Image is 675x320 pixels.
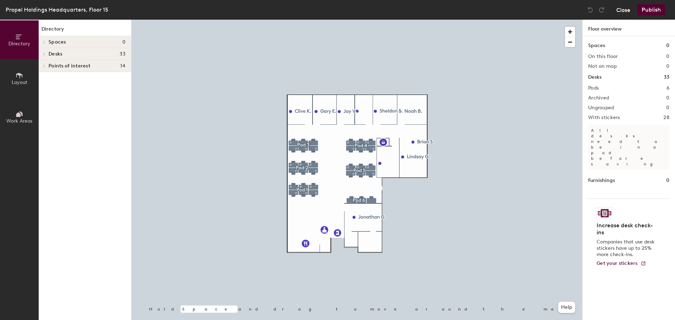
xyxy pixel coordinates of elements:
[666,105,669,111] h2: 0
[597,222,657,236] h4: Increase desk check-ins
[666,54,669,59] h2: 0
[597,261,646,267] a: Get your stickers
[39,25,131,36] h1: Directory
[597,207,613,219] img: Sticker logo
[588,115,620,120] h2: With stickers
[616,4,630,15] button: Close
[666,64,669,69] h2: 0
[6,118,32,124] span: Work Areas
[588,64,617,69] h2: Not on map
[583,20,675,36] h1: Floor overview
[588,95,609,101] h2: Archived
[588,42,605,50] h1: Spaces
[664,73,669,81] h1: 33
[587,6,594,13] img: Undo
[666,95,669,101] h2: 0
[667,85,669,91] h2: 6
[588,54,618,59] h2: On this floor
[12,79,27,85] span: Layout
[120,51,126,57] span: 33
[49,63,90,69] span: Points of interest
[588,105,614,111] h2: Ungrouped
[120,63,126,69] span: 14
[49,51,62,57] span: Desks
[588,85,599,91] h2: Pods
[122,39,126,45] span: 0
[666,42,669,50] h1: 0
[597,260,638,266] span: Get your stickers
[663,115,669,120] h2: 28
[6,5,108,14] div: Propel Holdings Headquarters, Floor 15
[666,177,669,184] h1: 0
[8,41,30,47] span: Directory
[597,239,657,258] p: Companies that use desk stickers have up to 25% more check-ins.
[558,302,575,313] button: Help
[598,6,605,13] img: Redo
[588,125,669,170] p: All desks need to be in a pod before saving
[588,73,602,81] h1: Desks
[637,4,665,15] button: Publish
[49,39,66,45] span: Spaces
[588,177,615,184] h1: Furnishings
